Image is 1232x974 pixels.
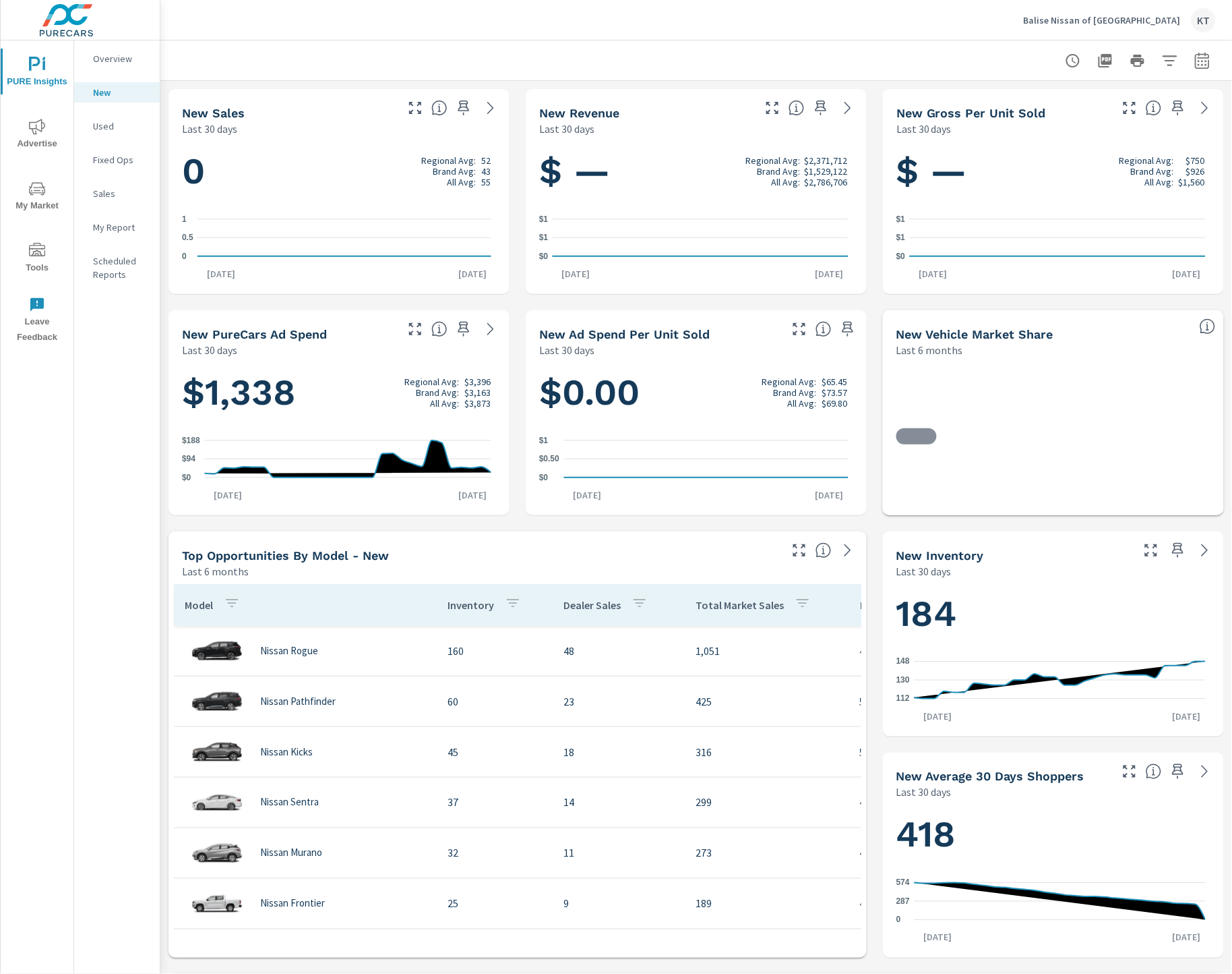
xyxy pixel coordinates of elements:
p: 23 [563,693,674,710]
p: $750 [1186,155,1205,166]
p: $1,560 [1179,177,1205,188]
h1: $0.00 [539,370,853,416]
img: glamour [190,681,244,722]
span: PURE Insights [5,57,69,90]
text: $0 [539,473,549,482]
a: See more details in report [1194,761,1216,782]
p: [DATE] [806,488,853,502]
p: 43 [481,166,491,177]
h5: New Sales [182,106,245,120]
span: Save this to your personalized report [837,318,859,340]
p: Balise Nissan of [GEOGRAPHIC_DATA] [1024,14,1181,26]
p: 4.57% [860,643,977,659]
button: Make Fullscreen [1140,540,1162,561]
p: Brand Avg: [774,387,817,398]
p: 55 [481,177,491,188]
p: $69.80 [822,398,848,409]
p: [DATE] [1163,931,1210,944]
p: $2,371,712 [805,155,848,166]
p: [DATE] [806,267,853,281]
button: Make Fullscreen [789,318,810,340]
p: 299 [696,795,838,811]
p: 60 [448,693,542,710]
p: Model [185,598,213,612]
p: 4.76% [860,896,977,912]
span: Total cost of media for all PureCars channels for the selected dealership group over the selected... [431,321,448,337]
h1: 184 [896,591,1210,637]
p: [DATE] [1163,710,1210,723]
p: Overview [93,52,149,65]
p: [DATE] [1163,267,1210,281]
a: See more details in report [1194,97,1216,119]
h5: New Ad Spend Per Unit Sold [539,327,710,341]
button: Make Fullscreen [404,97,426,119]
p: 37 [448,795,542,811]
button: Select Date Range [1189,47,1216,74]
h5: New Revenue [539,106,619,120]
p: [DATE] [910,267,957,281]
p: $2,786,706 [805,177,848,188]
p: [DATE] [449,488,496,502]
p: $65.45 [822,376,848,387]
img: glamour [190,782,244,823]
p: Nissan Sentra [260,797,319,809]
p: All Avg: [431,398,460,409]
span: Save this to your personalized report [453,97,474,119]
h5: New Average 30 Days Shoppers [896,770,1084,784]
p: Dealer Sales [563,598,621,612]
text: 148 [896,657,910,666]
p: 52 [481,155,491,166]
p: 425 [696,693,838,710]
p: Nissan Pathfinder [260,695,336,708]
p: All Avg: [1145,177,1174,188]
p: Fixed Ops [93,153,149,167]
text: $0 [896,252,906,261]
p: 4.68% [860,795,977,811]
div: My Report [74,217,160,237]
p: Market Share [860,598,923,612]
p: All Avg: [447,177,476,188]
p: Total Market Sales [696,598,784,612]
p: [DATE] [915,931,962,944]
span: Save this to your personalized report [1167,540,1189,561]
div: New [74,82,160,103]
text: 287 [896,897,910,907]
h5: New Inventory [896,548,984,563]
p: [DATE] [564,488,611,502]
p: Nissan Rogue [260,645,318,657]
p: Nissan Frontier [260,898,325,910]
p: 25 [448,896,542,912]
p: [DATE] [197,267,245,281]
p: Brand Avg: [417,387,460,398]
span: Tools [5,243,69,276]
span: Save this to your personalized report [1167,97,1189,119]
div: nav menu [1,40,73,351]
p: Brand Avg: [433,166,476,177]
h5: New Gross Per Unit Sold [896,106,1046,120]
img: glamour [190,631,244,671]
text: 112 [896,694,910,704]
p: 5.7% [860,744,977,760]
text: 574 [896,878,910,888]
p: $3,873 [464,398,491,409]
p: 316 [696,744,838,760]
text: $1 [539,436,549,445]
a: See more details in report [480,318,501,340]
div: Scheduled Reports [74,251,160,285]
img: glamour [190,732,244,772]
p: $1,529,122 [805,166,848,177]
span: Dealer Sales within ZipCode / Total Market Sales. [Market = within dealer PMA (or 60 miles if no ... [1200,318,1216,335]
h5: New PureCars Ad Spend [182,327,327,341]
a: See more details in report [1194,540,1216,561]
h5: Top Opportunities by Model - New [182,548,389,563]
h5: New Vehicle Market Share [896,327,1053,341]
p: Brand Avg: [1131,166,1174,177]
p: $3,396 [464,376,491,387]
button: Make Fullscreen [762,97,783,119]
a: See more details in report [837,540,859,561]
p: Last 30 days [182,121,237,137]
p: Sales [93,187,149,200]
span: A rolling 30 day total of daily Shoppers on the dealership website, averaged over the selected da... [1146,764,1162,780]
p: Last 6 months [896,342,963,358]
span: Average gross profit generated by the dealership for each vehicle sold over the selected date ran... [1146,100,1162,116]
